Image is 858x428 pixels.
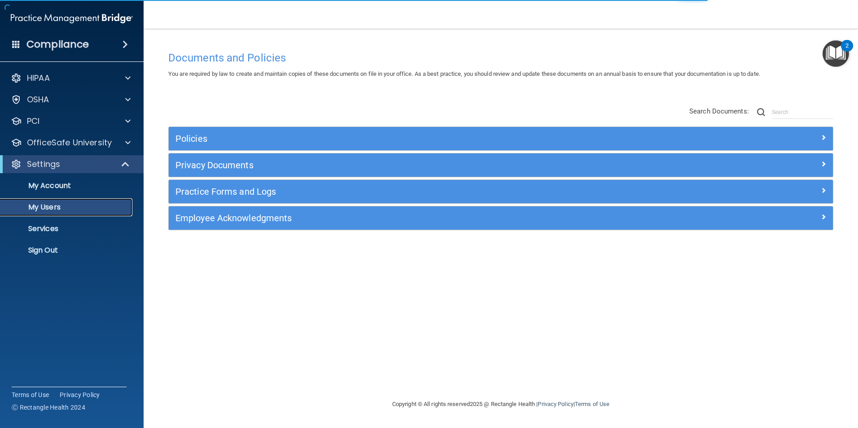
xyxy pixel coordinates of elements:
[175,184,826,199] a: Practice Forms and Logs
[845,46,849,57] div: 2
[772,105,833,119] input: Search
[175,158,826,172] a: Privacy Documents
[11,94,131,105] a: OSHA
[11,73,131,83] a: HIPAA
[11,159,130,170] a: Settings
[6,203,128,212] p: My Users
[60,390,100,399] a: Privacy Policy
[575,401,609,407] a: Terms of Use
[11,137,131,148] a: OfficeSafe University
[6,224,128,233] p: Services
[27,116,39,127] p: PCI
[27,94,49,105] p: OSHA
[823,40,849,67] button: Open Resource Center, 2 new notifications
[689,107,749,115] span: Search Documents:
[11,116,131,127] a: PCI
[175,187,660,197] h5: Practice Forms and Logs
[175,211,826,225] a: Employee Acknowledgments
[757,108,765,116] img: ic-search.3b580494.png
[175,134,660,144] h5: Policies
[6,181,128,190] p: My Account
[12,403,85,412] span: Ⓒ Rectangle Health 2024
[538,401,573,407] a: Privacy Policy
[175,213,660,223] h5: Employee Acknowledgments
[6,246,128,255] p: Sign Out
[27,73,50,83] p: HIPAA
[175,160,660,170] h5: Privacy Documents
[27,137,112,148] p: OfficeSafe University
[168,52,833,64] h4: Documents and Policies
[175,131,826,146] a: Policies
[337,390,665,419] div: Copyright © All rights reserved 2025 @ Rectangle Health | |
[12,390,49,399] a: Terms of Use
[26,38,89,51] h4: Compliance
[27,159,60,170] p: Settings
[11,9,133,27] img: PMB logo
[168,70,760,77] span: You are required by law to create and maintain copies of these documents on file in your office. ...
